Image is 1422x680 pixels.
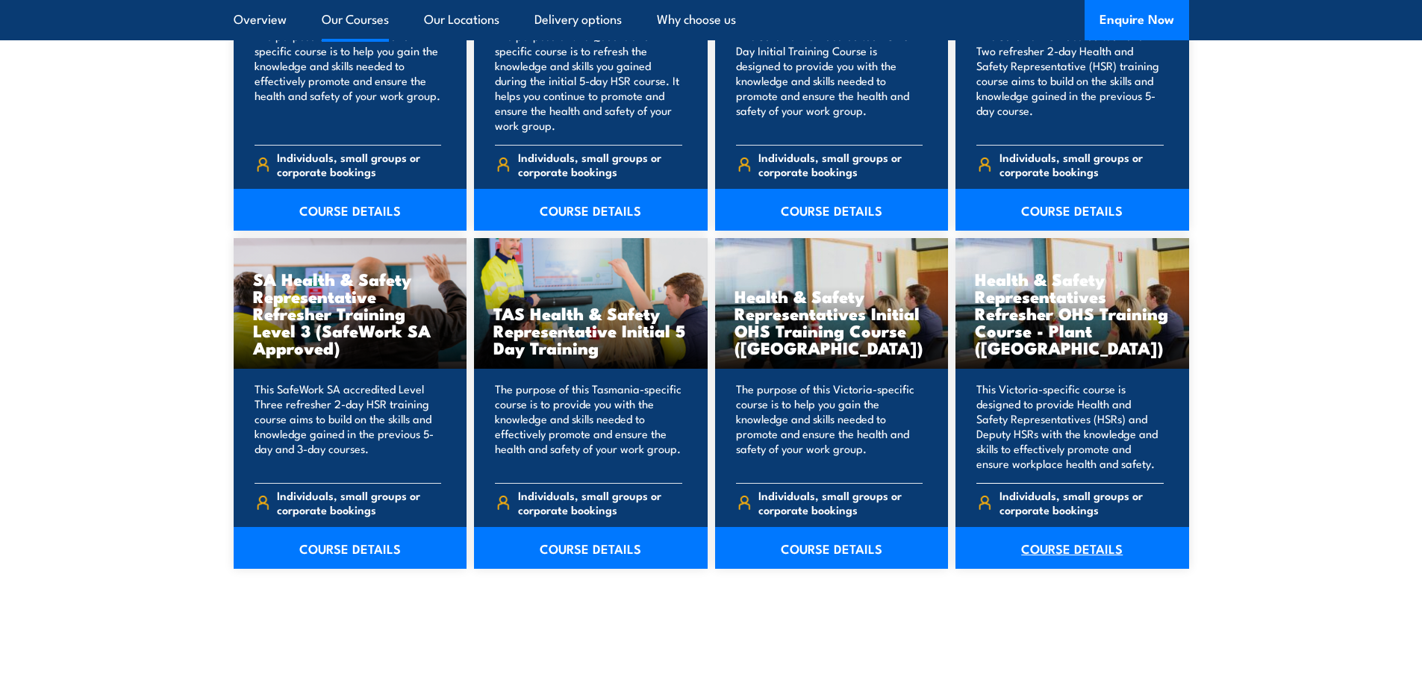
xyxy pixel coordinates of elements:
a: COURSE DETAILS [955,527,1189,569]
p: This SafeWork SA accredited Level Three refresher 2-day HSR training course aims to build on the ... [255,381,442,471]
a: COURSE DETAILS [234,527,467,569]
a: COURSE DETAILS [715,189,949,231]
span: Individuals, small groups or corporate bookings [758,488,923,517]
span: Individuals, small groups or corporate bookings [277,150,441,178]
p: The purpose of this Tasmania-specific course is to provide you with the knowledge and skills need... [495,381,682,471]
span: Individuals, small groups or corporate bookings [277,488,441,517]
a: COURSE DETAILS [474,527,708,569]
a: COURSE DETAILS [955,189,1189,231]
p: This SafeWork SA accredited HSR 5 Day Initial Training Course is designed to provide you with the... [736,28,923,133]
span: Individuals, small groups or corporate bookings [1000,150,1164,178]
p: The purpose of this Victoria-specific course is to help you gain the knowledge and skills needed ... [736,381,923,471]
span: Individuals, small groups or corporate bookings [518,488,682,517]
a: COURSE DETAILS [715,527,949,569]
p: The purpose of this Queensland-specific course is to refresh the knowledge and skills you gained ... [495,28,682,133]
h3: TAS Health & Safety Representative Initial 5 Day Training [493,305,688,356]
span: Individuals, small groups or corporate bookings [518,150,682,178]
p: This SafeWork SA accredited Level Two refresher 2-day Health and Safety Representative (HSR) trai... [976,28,1164,133]
span: Individuals, small groups or corporate bookings [1000,488,1164,517]
a: COURSE DETAILS [234,189,467,231]
h3: Health & Safety Representatives Initial OHS Training Course ([GEOGRAPHIC_DATA]) [735,287,929,356]
h3: SA Health & Safety Representative Refresher Training Level 3 (SafeWork SA Approved) [253,270,448,356]
a: COURSE DETAILS [474,189,708,231]
span: Individuals, small groups or corporate bookings [758,150,923,178]
h3: Health & Safety Representatives Refresher OHS Training Course - Plant ([GEOGRAPHIC_DATA]) [975,270,1170,356]
p: This Victoria-specific course is designed to provide Health and Safety Representatives (HSRs) and... [976,381,1164,471]
p: The purpose of this Queensland-specific course is to help you gain the knowledge and skills neede... [255,28,442,133]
